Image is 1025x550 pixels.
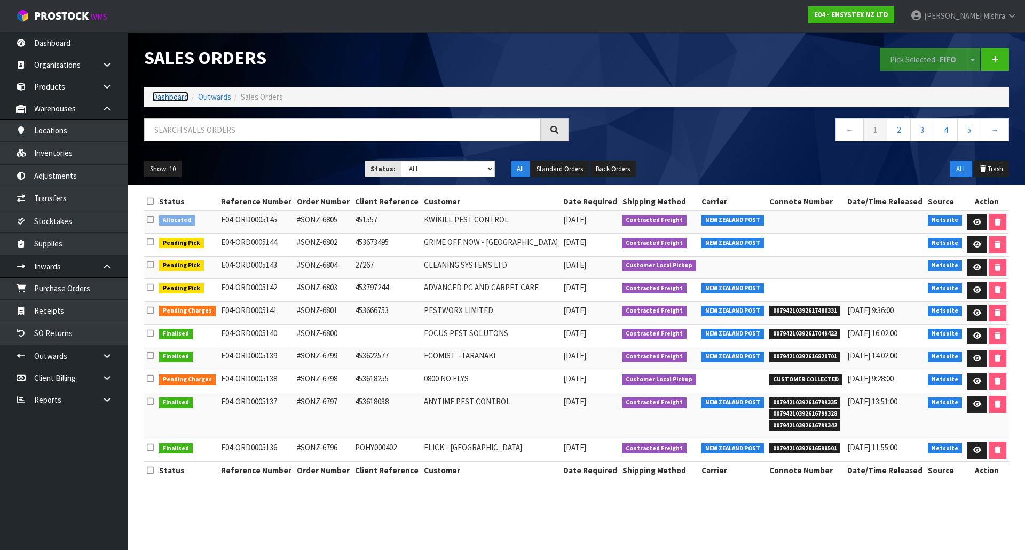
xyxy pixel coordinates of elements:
span: Pending Charges [159,374,216,385]
span: NEW ZEALAND POST [701,443,764,454]
button: Pick Selected -FIFO [880,48,966,71]
td: E04-ORD0005138 [218,370,294,393]
a: Outwards [198,92,231,102]
th: Customer [421,461,561,479]
th: Customer [421,193,561,210]
span: Netsuite [928,260,962,271]
th: Date/Time Released [845,461,925,479]
button: Back Orders [590,161,636,178]
td: #SONZ-6797 [294,393,352,439]
td: ECOMIST - TARANAKI [421,347,561,370]
span: Contracted Freight [622,283,687,294]
span: Contracted Freight [622,443,687,454]
td: E04-ORD0005139 [218,347,294,370]
span: [DATE] 9:36:00 [847,305,894,315]
button: ALL [950,161,972,178]
a: 3 [910,118,934,141]
span: Customer Local Pickup [622,374,697,385]
a: → [981,118,1009,141]
span: Netsuite [928,443,962,454]
span: [DATE] [563,260,586,270]
th: Reference Number [218,461,294,479]
span: Contracted Freight [622,238,687,249]
span: Finalised [159,397,193,408]
a: 2 [887,118,911,141]
a: ← [835,118,864,141]
span: Pending Pick [159,260,204,271]
span: NEW ZEALAND POST [701,215,764,226]
td: E04-ORD0005137 [218,393,294,439]
th: Connote Number [767,461,845,479]
h1: Sales Orders [144,48,569,68]
span: [DATE] [563,396,586,406]
td: CLEANING SYSTEMS LTD [421,256,561,279]
th: Date Required [561,461,620,479]
th: Shipping Method [620,193,699,210]
td: E04-ORD0005145 [218,211,294,234]
th: Source [925,461,965,479]
span: 00794210392617049422 [769,329,841,339]
th: Status [156,193,218,210]
td: 27267 [352,256,421,279]
th: Carrier [699,461,767,479]
span: Netsuite [928,283,962,294]
td: 451557 [352,211,421,234]
th: Client Reference [352,193,421,210]
span: [DATE] [563,237,586,247]
span: [DATE] [563,214,586,225]
td: #SONZ-6796 [294,439,352,462]
span: NEW ZEALAND POST [701,352,764,362]
button: Trash [973,161,1009,178]
span: 00794210392617480331 [769,306,841,316]
a: 1 [863,118,887,141]
span: 00794210392616598501 [769,443,841,454]
span: Netsuite [928,352,962,362]
span: NEW ZEALAND POST [701,238,764,249]
span: [DATE] [563,350,586,361]
span: Pending Pick [159,238,204,249]
td: 453673495 [352,234,421,257]
td: 453618255 [352,370,421,393]
td: #SONZ-6804 [294,256,352,279]
a: E04 - ENSYSTEX NZ LTD [808,6,894,23]
span: [PERSON_NAME] [924,11,982,21]
span: NEW ZEALAND POST [701,397,764,408]
strong: Status: [370,164,396,173]
span: [DATE] [563,442,586,452]
span: Contracted Freight [622,352,687,362]
td: ADVANCED PC AND CARPET CARE [421,279,561,302]
td: PESTWORX LIMITED [421,301,561,324]
span: [DATE] [563,305,586,315]
img: cube-alt.png [16,9,29,22]
th: Carrier [699,193,767,210]
span: Finalised [159,329,193,339]
span: 00794210392616799328 [769,409,841,419]
td: E04-ORD0005140 [218,324,294,347]
td: KWIKILL PEST CONTROL [421,211,561,234]
td: FLICK - [GEOGRAPHIC_DATA] [421,439,561,462]
th: Action [965,193,1009,210]
td: #SONZ-6803 [294,279,352,302]
span: CUSTOMER COLLECTED [769,374,842,385]
th: Shipping Method [620,461,699,479]
span: Netsuite [928,374,962,385]
th: Client Reference [352,461,421,479]
button: Show: 10 [144,161,182,178]
strong: FIFO [940,54,956,65]
th: Action [965,461,1009,479]
span: 00794210392616799335 [769,397,841,408]
td: ANYTIME PEST CONTROL [421,393,561,439]
span: Customer Local Pickup [622,260,697,271]
td: 453666753 [352,301,421,324]
th: Order Number [294,193,352,210]
td: 0800 NO FLYS [421,370,561,393]
span: [DATE] [563,328,586,338]
th: Order Number [294,461,352,479]
a: 4 [934,118,958,141]
td: #SONZ-6802 [294,234,352,257]
span: Finalised [159,443,193,454]
td: #SONZ-6801 [294,301,352,324]
th: Date Required [561,193,620,210]
span: [DATE] 11:55:00 [847,442,897,452]
span: Finalised [159,352,193,362]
